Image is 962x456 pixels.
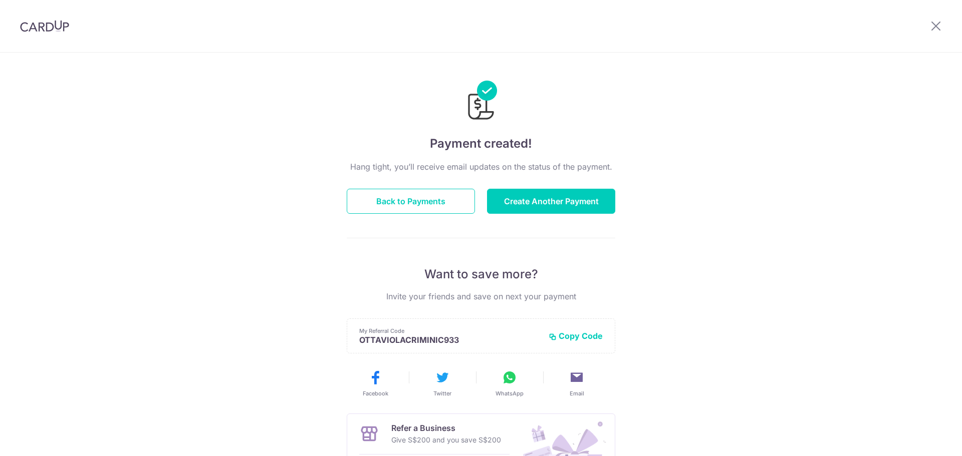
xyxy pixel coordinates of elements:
[391,434,501,446] p: Give S$200 and you save S$200
[465,81,497,123] img: Payments
[359,335,541,345] p: OTTAVIOLACRIMINIC933
[363,389,388,397] span: Facebook
[496,389,524,397] span: WhatsApp
[570,389,584,397] span: Email
[487,189,615,214] button: Create Another Payment
[359,327,541,335] p: My Referral Code
[549,331,603,341] button: Copy Code
[347,135,615,153] h4: Payment created!
[20,20,69,32] img: CardUp
[480,369,539,397] button: WhatsApp
[413,369,472,397] button: Twitter
[347,189,475,214] button: Back to Payments
[346,369,405,397] button: Facebook
[433,389,451,397] span: Twitter
[347,161,615,173] p: Hang tight, you’ll receive email updates on the status of the payment.
[547,369,606,397] button: Email
[347,290,615,302] p: Invite your friends and save on next your payment
[347,266,615,282] p: Want to save more?
[391,422,501,434] p: Refer a Business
